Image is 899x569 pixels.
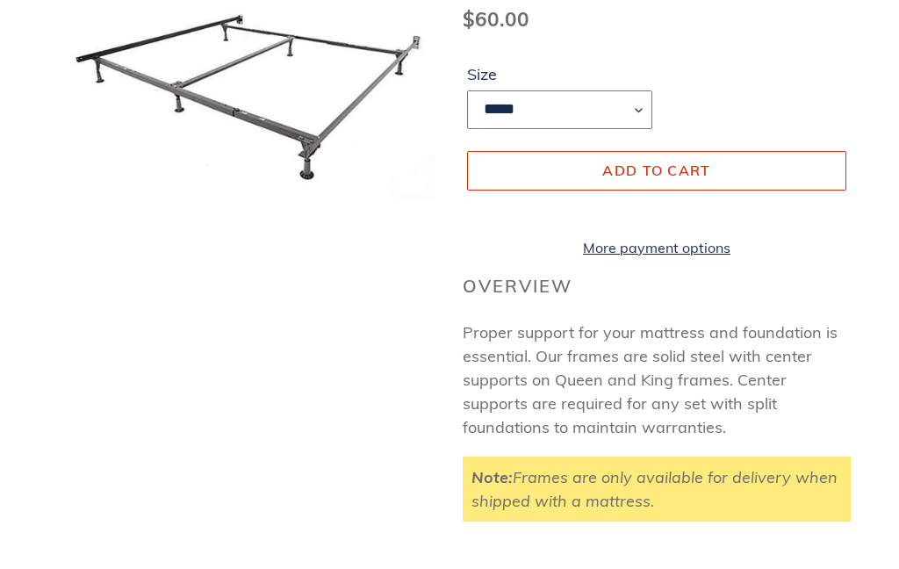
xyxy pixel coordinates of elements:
strong: Note: [471,468,513,488]
span: Add to cart [602,162,710,180]
button: Add to cart [467,152,846,191]
em: Frames are only available for delivery when shipped with a mattress. [471,468,838,512]
a: More payment options [467,238,846,259]
span: $60.00 [463,7,529,32]
p: Proper support for your mattress and foundation is essential. Our frames are solid steel with cen... [463,321,851,440]
h2: Overview [463,277,851,298]
label: Size [467,63,652,87]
